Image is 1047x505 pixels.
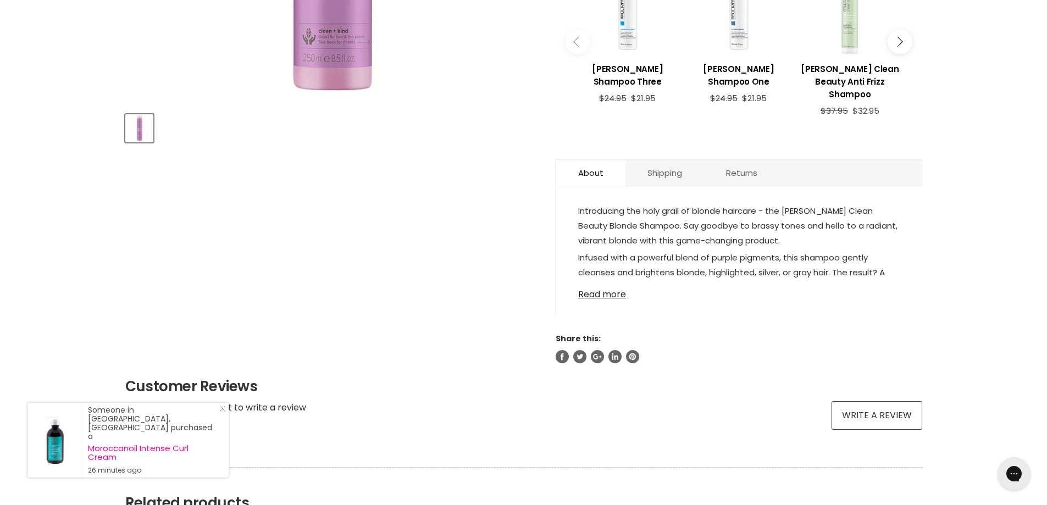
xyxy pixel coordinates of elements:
[852,105,879,116] span: $32.95
[992,453,1036,494] iframe: Gorgias live chat messenger
[215,406,226,417] a: Close Notification
[219,406,226,412] svg: Close Icon
[599,92,627,104] span: $24.95
[625,159,704,186] a: Shipping
[631,92,656,104] span: $21.95
[556,333,601,344] span: Share this:
[578,283,900,299] a: Read more
[88,444,218,462] a: Moroccanoil Intense Curl Cream
[88,406,218,475] div: Someone in [GEOGRAPHIC_DATA], [GEOGRAPHIC_DATA] purchased a
[578,203,900,250] p: Introducing the holy grail of blonde haircare - the [PERSON_NAME] Clean Beauty Blonde Shampoo. Sa...
[185,402,306,414] div: Be the first to write a review
[800,63,900,101] h3: [PERSON_NAME] Clean Beauty Anti Frizz Shampoo
[125,114,153,142] button: Paul Mitchell Clean Beauty Blonde Shampoo
[27,403,82,478] a: Visit product page
[821,105,848,116] span: $37.95
[742,92,767,104] span: $21.95
[578,250,900,297] p: Infused with a powerful blend of purple pigments, this shampoo gently cleanses and brightens blon...
[556,159,625,186] a: About
[689,54,789,93] a: View product:Paul Mitchell Shampoo One
[556,334,922,363] aside: Share this:
[710,92,738,104] span: $24.95
[800,54,900,106] a: View product:Paul Mitchell Clean Beauty Anti Frizz Shampoo
[689,63,789,88] h3: [PERSON_NAME] Shampoo One
[704,159,779,186] a: Returns
[125,376,922,396] h2: Customer Reviews
[88,466,218,475] small: 26 minutes ago
[126,115,152,141] img: Paul Mitchell Clean Beauty Blonde Shampoo
[578,63,678,88] h3: [PERSON_NAME] Shampoo Three
[832,401,922,430] a: Write a review
[124,111,538,142] div: Product thumbnails
[578,54,678,93] a: View product:Paul Mitchell Shampoo Three
[125,401,178,414] div: Average rating is 0.00 stars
